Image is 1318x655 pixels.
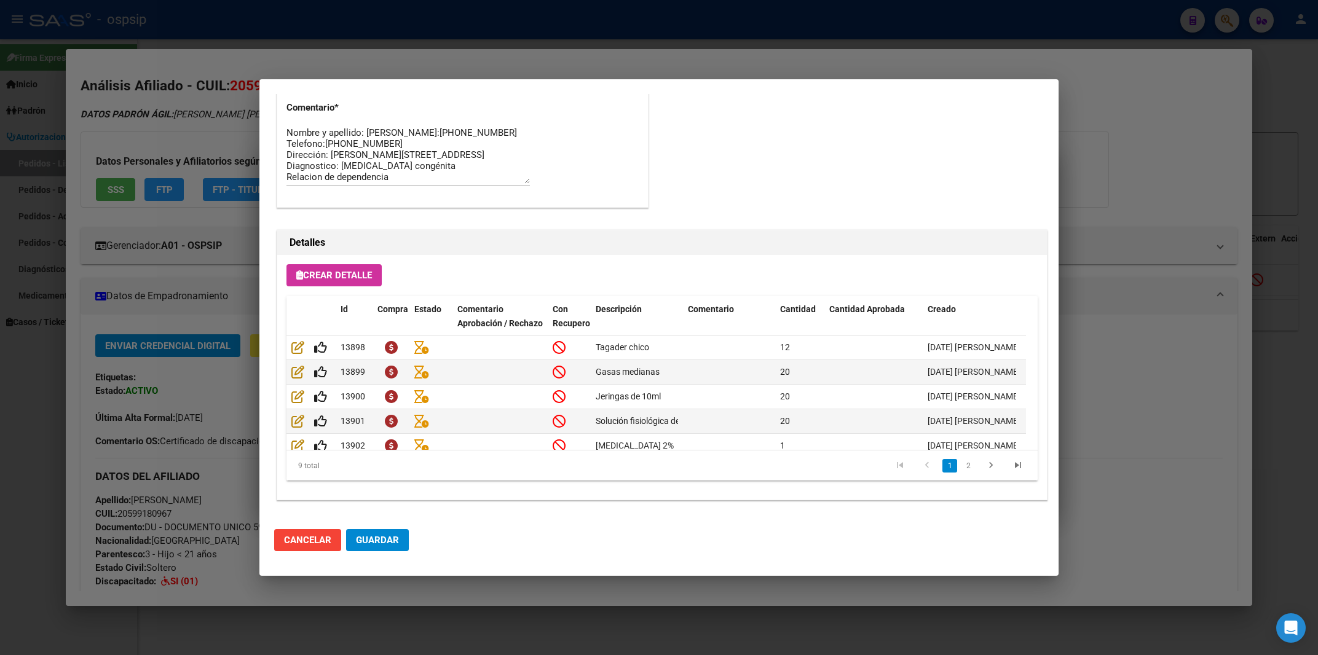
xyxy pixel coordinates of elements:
span: [DATE] [PERSON_NAME] [928,367,1020,377]
span: 20 [780,391,790,401]
span: 13900 [341,391,365,401]
datatable-header-cell: Creado [923,296,1021,350]
span: Guardar [356,535,399,546]
span: Comentario Aprobación / Rechazo [457,304,543,328]
span: [DATE] [PERSON_NAME] [928,416,1020,426]
datatable-header-cell: Cantidad [775,296,824,350]
span: Cantidad [780,304,816,314]
li: page 2 [959,455,977,476]
span: 20 [780,367,790,377]
button: Cancelar [274,529,341,551]
datatable-header-cell: Aprobado/Rechazado x [1021,296,1144,350]
span: Solución fisiológica de 10ml [596,416,701,426]
span: Compra [377,304,408,314]
a: 1 [942,459,957,473]
p: Comentario [286,101,392,115]
a: 2 [961,459,976,473]
span: [DATE] [PERSON_NAME] [928,391,1020,401]
span: Descripción [596,304,642,314]
span: Comentario [688,304,734,314]
datatable-header-cell: Id [336,296,373,350]
span: Gasas medianas [596,367,660,377]
a: go to last page [1006,459,1030,473]
div: Open Intercom Messenger [1276,613,1306,643]
span: 20 [780,416,790,426]
a: go to previous page [915,459,939,473]
h2: Detalles [290,235,1035,250]
span: 13901 [341,416,365,426]
button: Crear Detalle [286,264,382,286]
span: Id [341,304,348,314]
datatable-header-cell: Compra [373,296,409,350]
span: 13902 [341,441,365,450]
span: 1 [780,441,785,450]
datatable-header-cell: Descripción [591,296,683,350]
datatable-header-cell: Comentario Aprobación / Rechazo [452,296,548,350]
datatable-header-cell: Cantidad Aprobada [824,296,923,350]
span: Creado [928,304,956,314]
span: Cancelar [284,535,331,546]
datatable-header-cell: Comentario [683,296,775,350]
span: Con Recupero [553,304,590,328]
span: [DATE] [PERSON_NAME] [928,342,1020,352]
span: Jeringas de 10ml [596,391,661,401]
a: go to first page [888,459,912,473]
span: 13899 [341,367,365,377]
span: Estado [414,304,441,314]
span: Cantidad Aprobada [829,304,905,314]
span: Crear Detalle [296,270,372,281]
span: [DATE] [PERSON_NAME] [928,441,1020,450]
span: 13898 [341,342,365,352]
span: Tagader chico [596,342,649,352]
button: Guardar [346,529,409,551]
span: 12 [780,342,790,352]
span: [MEDICAL_DATA] 2% [596,441,674,450]
li: page 1 [941,455,959,476]
a: go to next page [979,459,1003,473]
div: 9 total [286,450,435,481]
datatable-header-cell: Con Recupero [548,296,591,350]
datatable-header-cell: Estado [409,296,452,350]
